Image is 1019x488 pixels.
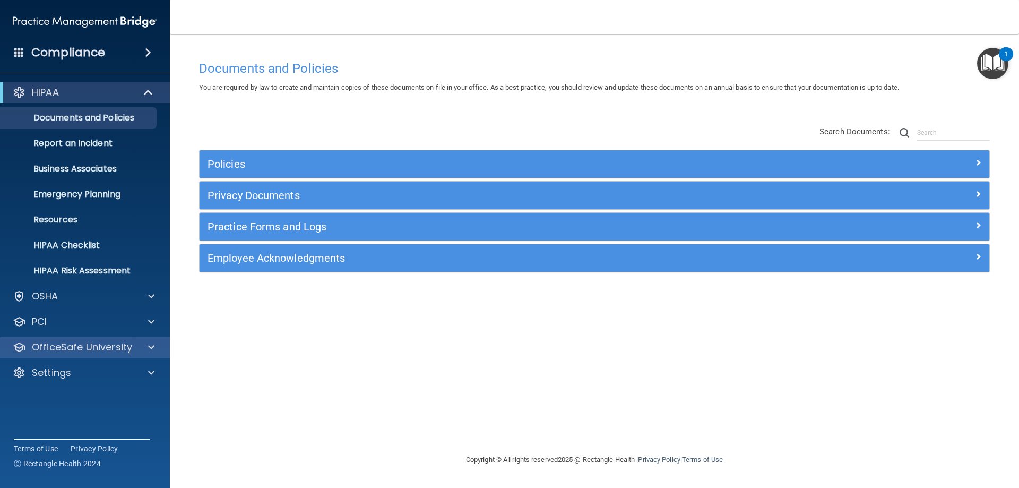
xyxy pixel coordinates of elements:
img: ic-search.3b580494.png [900,128,909,138]
span: You are required by law to create and maintain copies of these documents on file in your office. ... [199,83,899,91]
span: Search Documents: [819,127,890,136]
a: Policies [208,156,981,173]
a: Privacy Policy [71,443,118,454]
p: Business Associates [7,164,152,174]
a: OSHA [13,290,154,303]
input: Search [917,125,990,141]
a: PCI [13,315,154,328]
a: Privacy Policy [638,456,680,464]
h4: Documents and Policies [199,62,990,75]
button: Open Resource Center, 1 new notification [977,48,1008,79]
p: Emergency Planning [7,189,152,200]
a: Practice Forms and Logs [208,218,981,235]
a: HIPAA [13,86,154,99]
div: 1 [1004,54,1008,68]
p: Resources [7,215,152,225]
p: OfficeSafe University [32,341,132,354]
p: Report an Incident [7,138,152,149]
a: Settings [13,366,154,379]
img: PMB logo [13,11,157,32]
a: Terms of Use [682,456,723,464]
p: HIPAA Risk Assessment [7,266,152,276]
h5: Employee Acknowledgments [208,252,784,264]
a: OfficeSafe University [13,341,154,354]
p: HIPAA [32,86,59,99]
p: Documents and Policies [7,113,152,123]
h4: Compliance [31,45,105,60]
a: Privacy Documents [208,187,981,204]
p: PCI [32,315,47,328]
div: Copyright © All rights reserved 2025 @ Rectangle Health | | [401,443,788,477]
h5: Privacy Documents [208,190,784,201]
h5: Practice Forms and Logs [208,221,784,233]
h5: Policies [208,158,784,170]
p: HIPAA Checklist [7,240,152,251]
span: Ⓒ Rectangle Health 2024 [14,458,101,469]
a: Employee Acknowledgments [208,250,981,267]
iframe: Drift Widget Chat Controller [835,413,1006,455]
p: OSHA [32,290,58,303]
p: Settings [32,366,71,379]
a: Terms of Use [14,443,58,454]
